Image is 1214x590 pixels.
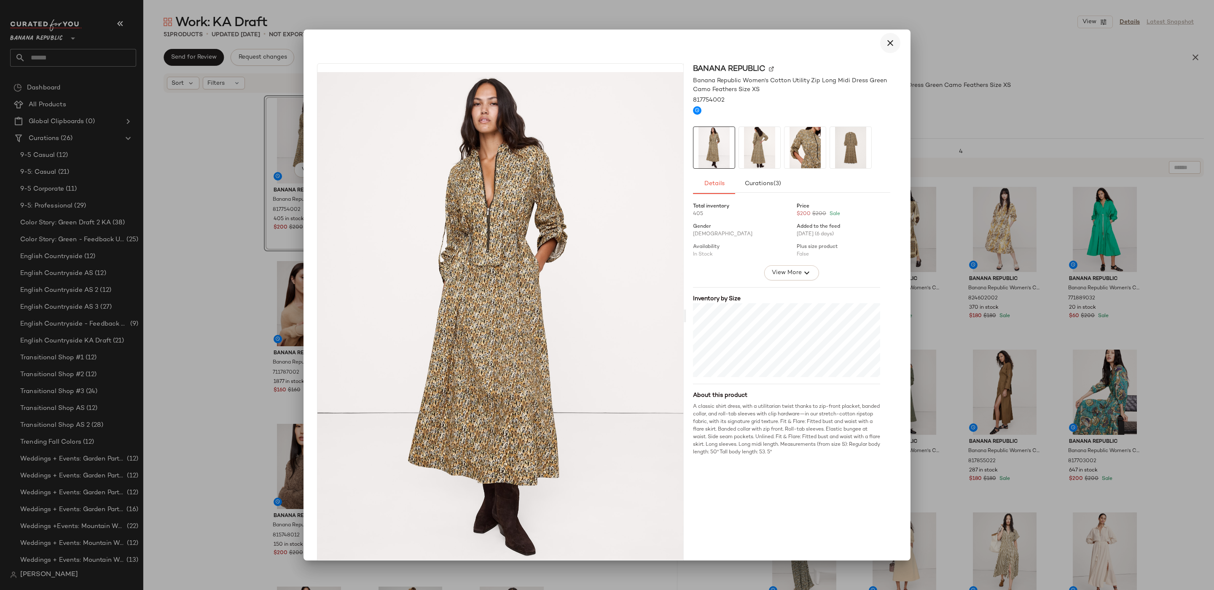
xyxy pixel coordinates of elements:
span: Banana Republic Women's Cotton Utility Zip Long Midi Dress Green Camo Feathers Size XS [693,76,890,94]
div: A classic shirt dress, with a utilitarian twist thanks to zip-front placket, banded collar, and r... [693,403,880,456]
img: cn59942668.jpg [784,127,826,168]
img: cn59942583.jpg [693,127,735,168]
button: View More [764,265,819,280]
span: Details [704,181,724,187]
div: About this product [693,391,880,400]
span: (3) [773,181,781,187]
span: View More [771,268,802,278]
img: svg%3e [769,66,774,71]
span: Curations [744,181,781,187]
img: cn60460897.jpg [830,127,871,168]
img: cn59942583.jpg [317,72,683,560]
span: Banana Republic [693,63,765,75]
div: Inventory by Size [693,294,880,303]
img: cn59942655.jpg [739,127,780,168]
span: 817754002 [693,96,725,105]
